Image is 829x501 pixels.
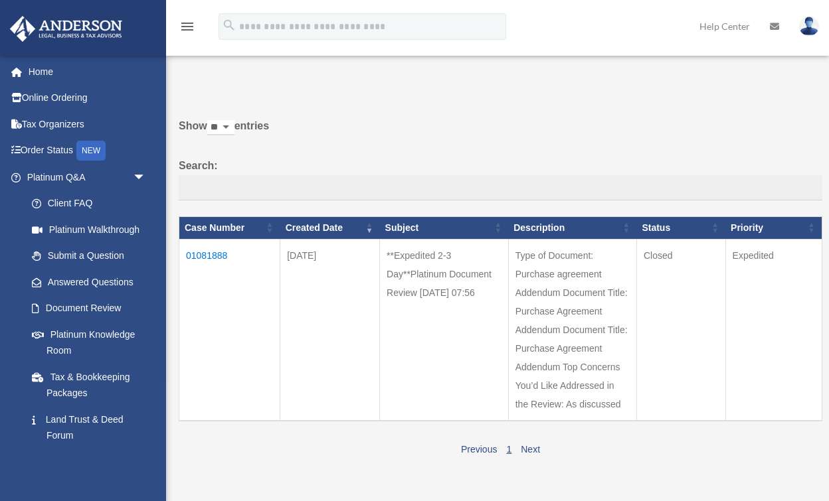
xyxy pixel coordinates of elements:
[179,216,280,239] th: Case Number: activate to sort column ascending
[9,164,159,190] a: Platinum Q&Aarrow_drop_down
[19,216,159,243] a: Platinum Walkthrough
[19,449,159,475] a: Portal Feedback
[179,157,822,200] label: Search:
[19,269,153,295] a: Answered Questions
[9,85,166,111] a: Online Ordering
[9,111,166,137] a: Tax Organizers
[9,137,166,165] a: Order StatusNEW
[222,18,236,33] i: search
[19,243,159,269] a: Submit a Question
[508,239,636,421] td: Type of Document: Purchase agreement Addendum Document Title: Purchase Agreement Addendum Documen...
[280,216,380,239] th: Created Date: activate to sort column ascending
[380,239,509,421] td: **Expedited 2-3 Day**Platinum Document Review [DATE] 07:56
[280,239,380,421] td: [DATE]
[19,190,159,217] a: Client FAQ
[799,17,819,36] img: User Pic
[76,141,106,161] div: NEW
[207,120,234,135] select: Showentries
[179,19,195,35] i: menu
[133,164,159,191] span: arrow_drop_down
[725,216,822,239] th: Priority: activate to sort column ascending
[9,58,166,85] a: Home
[636,216,725,239] th: Status: activate to sort column ascending
[19,406,159,449] a: Land Trust & Deed Forum
[179,23,195,35] a: menu
[179,117,822,149] label: Show entries
[179,239,280,421] td: 01081888
[179,175,822,200] input: Search:
[19,321,159,364] a: Platinum Knowledge Room
[508,216,636,239] th: Description: activate to sort column ascending
[380,216,509,239] th: Subject: activate to sort column ascending
[19,364,159,406] a: Tax & Bookkeeping Packages
[506,444,511,455] a: 1
[636,239,725,421] td: Closed
[6,16,126,42] img: Anderson Advisors Platinum Portal
[19,295,159,322] a: Document Review
[725,239,822,421] td: Expedited
[461,444,497,455] a: Previous
[521,444,540,455] a: Next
